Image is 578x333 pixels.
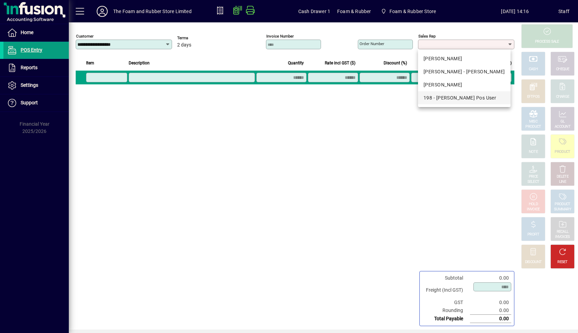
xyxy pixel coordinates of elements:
[418,34,436,39] mat-label: Sales rep
[527,179,539,185] div: SELECT
[422,315,470,323] td: Total Payable
[384,59,407,67] span: Discount (%)
[21,82,38,88] span: Settings
[529,149,538,155] div: NOTE
[422,299,470,306] td: GST
[557,174,568,179] div: DELETE
[418,91,511,104] mat-option: 198 - Shane Pos User
[555,202,570,207] div: PRODUCT
[558,6,569,17] div: Staff
[422,306,470,315] td: Rounding
[424,81,505,89] div: [PERSON_NAME]
[470,299,511,306] td: 0.00
[535,39,559,44] div: PROCESS SALE
[529,67,538,72] div: CASH
[529,119,537,124] div: MISC
[554,207,571,212] div: SUMMARY
[21,65,38,70] span: Reports
[525,124,541,129] div: PRODUCT
[3,94,69,112] a: Support
[129,59,150,67] span: Description
[76,34,94,39] mat-label: Customer
[557,229,569,235] div: RECALL
[378,5,439,18] span: Foam & Rubber Store
[422,282,470,299] td: Freight (Incl GST)
[21,47,42,53] span: POS Entry
[86,59,94,67] span: Item
[266,34,294,39] mat-label: Invoice number
[557,260,568,265] div: RESET
[472,6,558,17] span: [DATE] 14:16
[298,6,330,17] span: Cash Drawer 1
[556,94,569,100] div: CHARGE
[560,119,565,124] div: GL
[470,274,511,282] td: 0.00
[527,94,540,100] div: EFTPOS
[360,41,384,46] mat-label: Order number
[325,59,355,67] span: Rate incl GST ($)
[3,24,69,41] a: Home
[527,232,539,237] div: PROFIT
[559,179,566,185] div: LINE
[91,5,113,18] button: Profile
[418,52,511,65] mat-option: DAVE - Dave
[529,174,538,179] div: PRICE
[424,68,505,75] div: [PERSON_NAME] - [PERSON_NAME]
[470,315,511,323] td: 0.00
[21,100,38,105] span: Support
[3,59,69,76] a: Reports
[529,202,538,207] div: HOLD
[422,274,470,282] td: Subtotal
[177,42,191,48] span: 2 days
[3,77,69,94] a: Settings
[555,149,570,155] div: PRODUCT
[418,78,511,91] mat-option: SHANE - Shane
[113,6,192,17] div: The Foam and Rubber Store Limited
[525,260,542,265] div: DISCOUNT
[424,55,505,62] div: [PERSON_NAME]
[527,207,539,212] div: INVOICE
[288,59,304,67] span: Quantity
[21,30,33,35] span: Home
[177,36,218,40] span: Terms
[556,67,569,72] div: CHEQUE
[555,235,570,240] div: INVOICES
[337,6,371,17] span: Foam & Rubber
[470,306,511,315] td: 0.00
[389,6,436,17] span: Foam & Rubber Store
[424,94,505,102] div: 198 - [PERSON_NAME] Pos User
[418,65,511,78] mat-option: EMMA - Emma Ormsby
[555,124,570,129] div: ACCOUNT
